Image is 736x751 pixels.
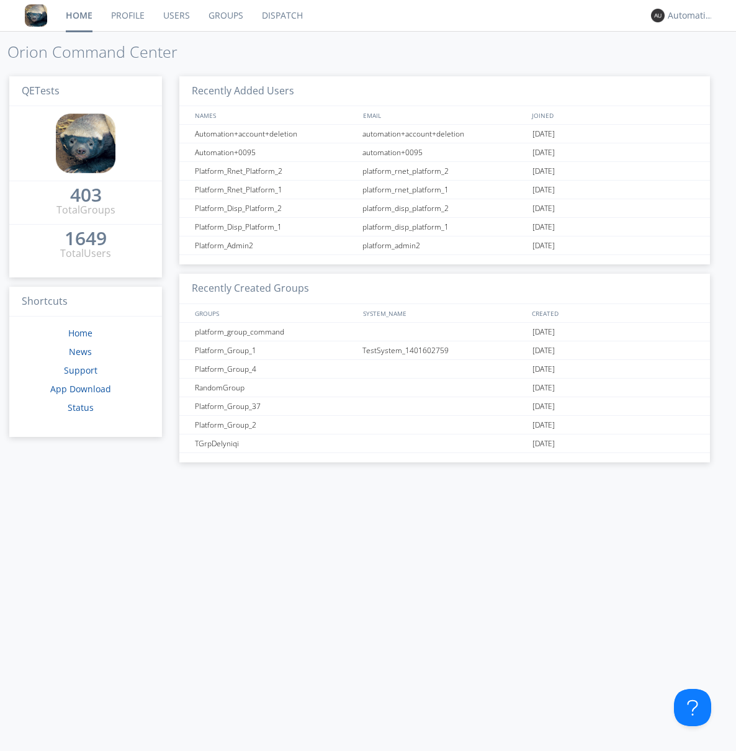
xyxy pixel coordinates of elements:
div: Platform_Rnet_Platform_1 [192,181,359,199]
a: Platform_Group_1TestSystem_1401602759[DATE] [179,341,710,360]
a: 1649 [65,232,107,246]
a: Platform_Rnet_Platform_1platform_rnet_platform_1[DATE] [179,181,710,199]
div: automation+0095 [359,143,529,161]
div: Automation+account+deletion [192,125,359,143]
div: platform_disp_platform_2 [359,199,529,217]
a: Platform_Group_2[DATE] [179,416,710,434]
h1: Orion Command Center [7,43,736,61]
div: SYSTEM_NAME [360,304,528,322]
div: platform_rnet_platform_1 [359,181,529,199]
div: platform_rnet_platform_2 [359,162,529,180]
div: Platform_Disp_Platform_2 [192,199,359,217]
a: Automation+account+deletionautomation+account+deletion[DATE] [179,125,710,143]
a: Automation+0095automation+0095[DATE] [179,143,710,162]
a: 403 [70,189,102,203]
span: [DATE] [532,341,555,360]
a: Platform_Rnet_Platform_2platform_rnet_platform_2[DATE] [179,162,710,181]
div: Automation+0004 [668,9,714,22]
a: Platform_Disp_Platform_2platform_disp_platform_2[DATE] [179,199,710,218]
span: [DATE] [532,397,555,416]
div: Automation+0095 [192,143,359,161]
span: [DATE] [532,125,555,143]
span: QETests [22,84,60,97]
img: 8ff700cf5bab4eb8a436322861af2272 [56,114,115,173]
a: Home [68,327,92,339]
div: Total Users [60,246,111,261]
div: Platform_Disp_Platform_1 [192,218,359,236]
span: [DATE] [532,236,555,255]
img: 373638.png [651,9,665,22]
a: Support [64,364,97,376]
a: App Download [50,383,111,395]
span: [DATE] [532,199,555,218]
a: TGrpDelyniqi[DATE] [179,434,710,453]
img: 8ff700cf5bab4eb8a436322861af2272 [25,4,47,27]
a: Status [68,402,94,413]
div: CREATED [529,304,698,322]
h3: Recently Created Groups [179,274,710,304]
a: Platform_Group_37[DATE] [179,397,710,416]
div: Platform_Group_2 [192,416,359,434]
span: [DATE] [532,416,555,434]
div: JOINED [529,106,698,124]
div: Platform_Group_1 [192,341,359,359]
div: platform_group_command [192,323,359,341]
div: Platform_Group_37 [192,397,359,415]
div: TestSystem_1401602759 [359,341,529,359]
div: 403 [70,189,102,201]
a: platform_group_command[DATE] [179,323,710,341]
div: automation+account+deletion [359,125,529,143]
span: [DATE] [532,218,555,236]
span: [DATE] [532,143,555,162]
div: TGrpDelyniqi [192,434,359,452]
h3: Recently Added Users [179,76,710,107]
span: [DATE] [532,181,555,199]
a: Platform_Disp_Platform_1platform_disp_platform_1[DATE] [179,218,710,236]
div: 1649 [65,232,107,245]
div: Platform_Admin2 [192,236,359,254]
span: [DATE] [532,434,555,453]
div: EMAIL [360,106,528,124]
iframe: Toggle Customer Support [674,689,711,726]
a: Platform_Admin2platform_admin2[DATE] [179,236,710,255]
h3: Shortcuts [9,287,162,317]
div: NAMES [192,106,357,124]
div: GROUPS [192,304,357,322]
span: [DATE] [532,360,555,379]
div: Total Groups [56,203,115,217]
div: Platform_Rnet_Platform_2 [192,162,359,180]
div: platform_disp_platform_1 [359,218,529,236]
span: [DATE] [532,162,555,181]
span: [DATE] [532,323,555,341]
span: [DATE] [532,379,555,397]
a: Platform_Group_4[DATE] [179,360,710,379]
div: platform_admin2 [359,236,529,254]
div: RandomGroup [192,379,359,397]
div: Platform_Group_4 [192,360,359,378]
a: News [69,346,92,358]
a: RandomGroup[DATE] [179,379,710,397]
